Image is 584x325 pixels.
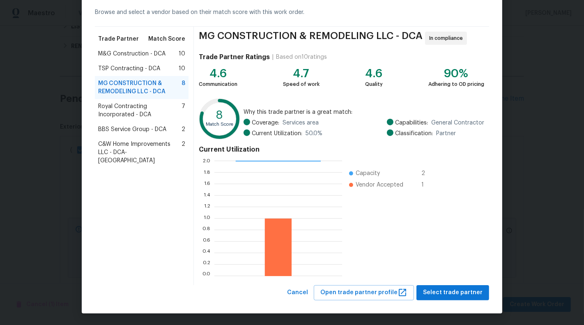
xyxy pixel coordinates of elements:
[287,288,308,298] span: Cancel
[320,288,407,298] span: Open trade partner profile
[421,169,435,177] span: 2
[421,181,435,189] span: 1
[416,285,489,300] button: Select trade partner
[252,129,302,138] span: Current Utilization:
[284,285,311,300] button: Cancel
[356,181,403,189] span: Vendor Accepted
[283,119,319,127] span: Services area
[148,35,185,43] span: Match Score
[428,80,484,88] div: Adhering to OD pricing
[365,80,383,88] div: Quality
[244,108,484,116] span: Why this trade partner is a great match:
[202,228,210,233] text: 0.8
[204,193,210,198] text: 1.4
[199,69,237,78] div: 4.6
[203,262,210,267] text: 0.2
[314,285,414,300] button: Open trade partner profile
[395,129,433,138] span: Classification:
[182,79,185,96] span: 8
[429,34,466,42] span: In compliance
[365,69,383,78] div: 4.6
[98,102,182,119] span: Royal Contracting Incorporated - DCA
[252,119,279,127] span: Coverage:
[270,53,276,61] div: |
[276,53,327,61] div: Based on 10 ratings
[98,79,182,96] span: MG CONSTRUCTION & REMODELING LLC - DCA
[199,145,484,154] h4: Current Utilization
[182,102,185,119] span: 7
[202,274,210,279] text: 0.0
[203,239,210,244] text: 0.6
[98,125,166,134] span: BBS Service Group - DCA
[283,80,320,88] div: Speed of work
[423,288,483,298] span: Select trade partner
[203,159,210,164] text: 2.0
[202,251,210,256] text: 0.4
[395,119,428,127] span: Capabilities:
[306,129,322,138] span: 50.0 %
[98,50,166,58] span: M&G Construction - DCA
[283,69,320,78] div: 4.7
[204,205,210,210] text: 1.2
[206,122,233,127] text: Match Score
[428,69,484,78] div: 90%
[431,119,484,127] span: General Contractor
[199,80,237,88] div: Communication
[179,50,185,58] span: 10
[182,140,185,165] span: 2
[356,169,380,177] span: Capacity
[98,35,139,43] span: Trade Partner
[182,125,185,134] span: 2
[204,216,210,221] text: 1.0
[199,53,270,61] h4: Trade Partner Ratings
[199,32,423,45] span: MG CONSTRUCTION & REMODELING LLC - DCA
[216,110,223,121] text: 8
[98,65,160,73] span: TSP Contracting - DCA
[204,182,210,187] text: 1.6
[204,170,210,175] text: 1.8
[436,129,456,138] span: Partner
[179,65,185,73] span: 10
[98,140,182,165] span: C&W Home Improvements LLC - DCA-[GEOGRAPHIC_DATA]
